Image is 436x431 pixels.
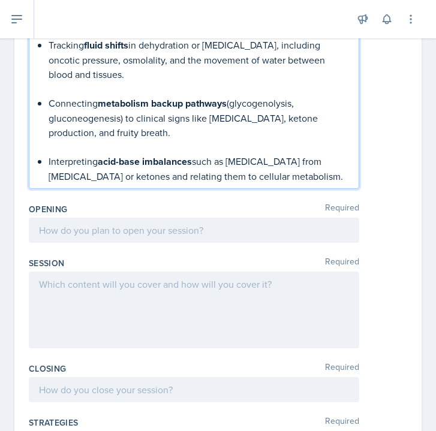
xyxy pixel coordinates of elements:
label: Opening [29,203,67,215]
label: Strategies [29,417,79,429]
strong: fluid shifts [84,38,128,52]
label: Closing [29,363,66,375]
p: Interpreting such as [MEDICAL_DATA] from [MEDICAL_DATA] or ketones and relating them to cellular ... [49,154,349,183]
span: Required [325,363,359,375]
strong: metabolism backup pathways [98,97,227,110]
strong: acid-base imbalances [98,155,192,168]
span: Required [325,203,359,215]
label: Session [29,257,64,269]
p: Tracking in dehydration or [MEDICAL_DATA], including oncotic pressure, osmolality, and the moveme... [49,38,349,82]
span: Required [325,257,359,269]
p: Connecting (glycogenolysis, gluconeogenesis) to clinical signs like [MEDICAL_DATA], ketone produc... [49,96,349,140]
span: Required [325,417,359,429]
